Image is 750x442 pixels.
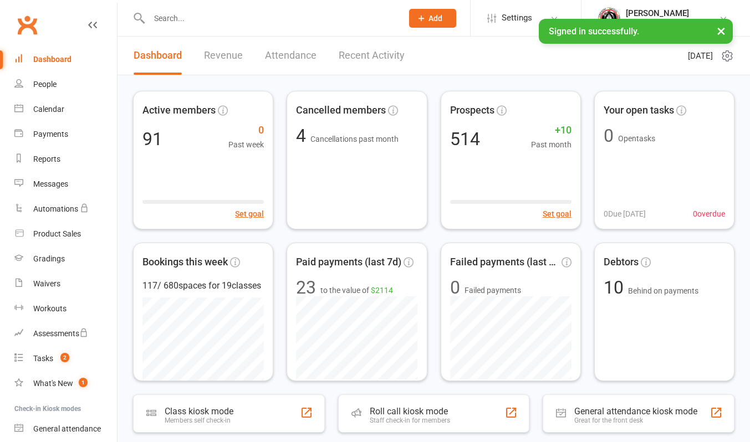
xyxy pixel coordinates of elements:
[165,417,233,424] div: Members self check-in
[296,279,316,296] div: 23
[604,127,614,145] div: 0
[14,72,117,97] a: People
[574,417,697,424] div: Great for the front desk
[531,138,572,151] span: Past month
[228,138,264,151] span: Past week
[450,130,480,148] div: 514
[204,37,243,75] a: Revenue
[688,49,713,63] span: [DATE]
[296,102,386,119] span: Cancelled members
[711,19,731,43] button: ×
[370,406,450,417] div: Roll call kiosk mode
[450,279,460,296] div: 0
[14,296,117,321] a: Workouts
[33,80,57,89] div: People
[228,122,264,138] span: 0
[310,135,399,143] span: Cancellations past month
[33,130,68,138] div: Payments
[33,229,81,238] div: Product Sales
[604,277,628,298] span: 10
[14,222,117,246] a: Product Sales
[626,8,719,18] div: [PERSON_NAME]
[33,279,60,288] div: Waivers
[33,179,68,188] div: Messages
[320,284,393,296] span: to the value of
[142,254,228,270] span: Bookings this week
[14,346,117,371] a: Tasks 2
[409,9,456,28] button: Add
[450,102,494,119] span: Prospects
[14,271,117,296] a: Waivers
[33,55,72,64] div: Dashboard
[142,130,162,148] div: 91
[146,11,395,26] input: Search...
[33,254,65,263] div: Gradings
[33,424,101,433] div: General attendance
[370,417,450,424] div: Staff check-in for members
[296,254,401,270] span: Paid payments (last 7d)
[502,6,532,30] span: Settings
[465,284,521,296] span: Failed payments
[598,7,620,29] img: thumb_image1560256005.png
[14,122,117,147] a: Payments
[618,134,655,143] span: Open tasks
[14,47,117,72] a: Dashboard
[60,353,69,362] span: 2
[549,26,639,37] span: Signed in successfully.
[531,122,572,138] span: +10
[142,102,216,119] span: Active members
[604,208,646,220] span: 0 Due [DATE]
[142,279,264,293] div: 117 / 680 spaces for 19 classes
[14,147,117,172] a: Reports
[604,102,674,119] span: Your open tasks
[14,197,117,222] a: Automations
[33,204,78,213] div: Automations
[371,286,393,295] span: $2114
[265,37,317,75] a: Attendance
[165,406,233,417] div: Class kiosk mode
[14,371,117,396] a: What's New1
[450,254,559,270] span: Failed payments (last 30d)
[134,37,182,75] a: Dashboard
[13,11,41,39] a: Clubworx
[574,406,697,417] div: General attendance kiosk mode
[14,321,117,346] a: Assessments
[79,378,88,387] span: 1
[296,125,310,146] span: 4
[626,18,719,28] div: MITREVSKI MARTIAL ARTS
[543,208,572,220] button: Set goal
[33,105,64,114] div: Calendar
[14,417,117,441] a: General attendance kiosk mode
[33,155,60,163] div: Reports
[428,14,442,23] span: Add
[33,304,67,313] div: Workouts
[235,208,264,220] button: Set goal
[604,254,639,270] span: Debtors
[33,329,88,338] div: Assessments
[628,286,698,295] span: Behind on payments
[33,379,73,388] div: What's New
[33,354,53,363] div: Tasks
[339,37,405,75] a: Recent Activity
[693,208,725,220] span: 0 overdue
[14,97,117,122] a: Calendar
[14,172,117,197] a: Messages
[14,246,117,271] a: Gradings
